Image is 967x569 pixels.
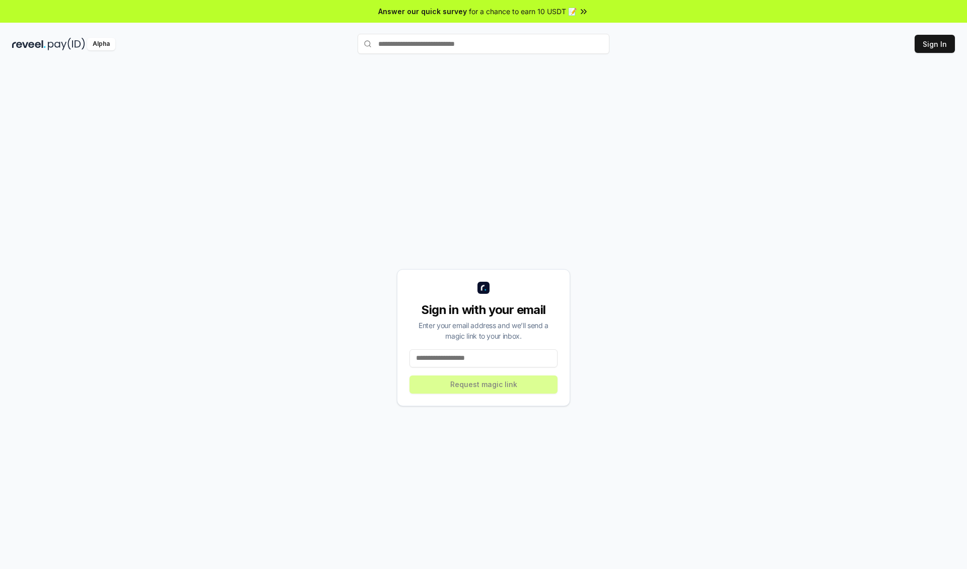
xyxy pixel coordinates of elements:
div: Sign in with your email [409,302,558,318]
span: Answer our quick survey [378,6,467,17]
div: Alpha [87,38,115,50]
button: Sign In [915,35,955,53]
span: for a chance to earn 10 USDT 📝 [469,6,577,17]
div: Enter your email address and we’ll send a magic link to your inbox. [409,320,558,341]
img: pay_id [48,38,85,50]
img: logo_small [477,282,490,294]
img: reveel_dark [12,38,46,50]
